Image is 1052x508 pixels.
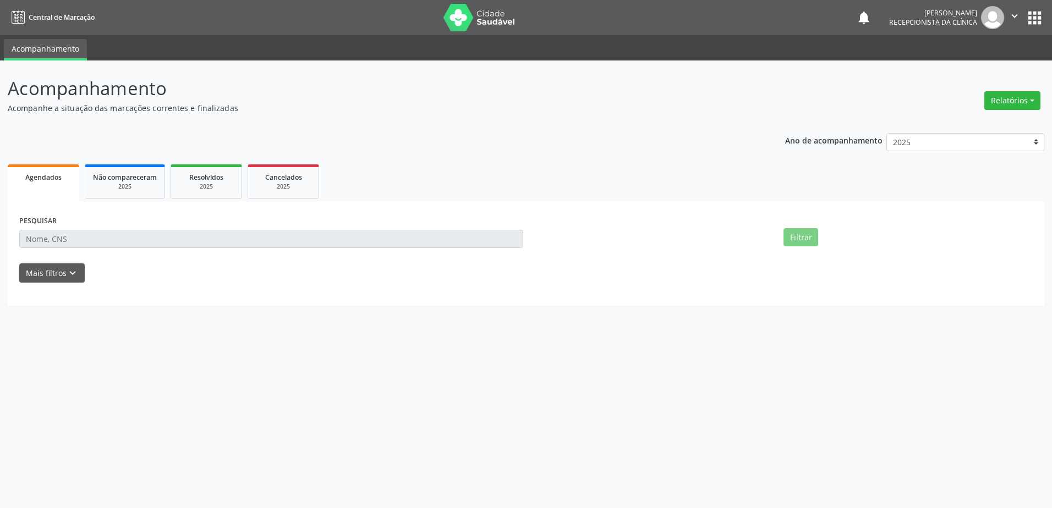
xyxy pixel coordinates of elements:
[25,173,62,182] span: Agendados
[265,173,302,182] span: Cancelados
[189,173,223,182] span: Resolvidos
[889,8,977,18] div: [PERSON_NAME]
[856,10,872,25] button: notifications
[29,13,95,22] span: Central de Marcação
[1025,8,1044,27] button: apps
[19,213,57,230] label: PESQUISAR
[889,18,977,27] span: Recepcionista da clínica
[783,228,818,247] button: Filtrar
[256,183,311,191] div: 2025
[67,267,79,279] i: keyboard_arrow_down
[19,230,523,249] input: Nome, CNS
[981,6,1004,29] img: img
[984,91,1040,110] button: Relatórios
[93,173,157,182] span: Não compareceram
[1004,6,1025,29] button: 
[8,8,95,26] a: Central de Marcação
[93,183,157,191] div: 2025
[8,75,733,102] p: Acompanhamento
[19,263,85,283] button: Mais filtroskeyboard_arrow_down
[8,102,733,114] p: Acompanhe a situação das marcações correntes e finalizadas
[4,39,87,60] a: Acompanhamento
[179,183,234,191] div: 2025
[1009,10,1021,22] i: 
[785,133,883,147] p: Ano de acompanhamento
